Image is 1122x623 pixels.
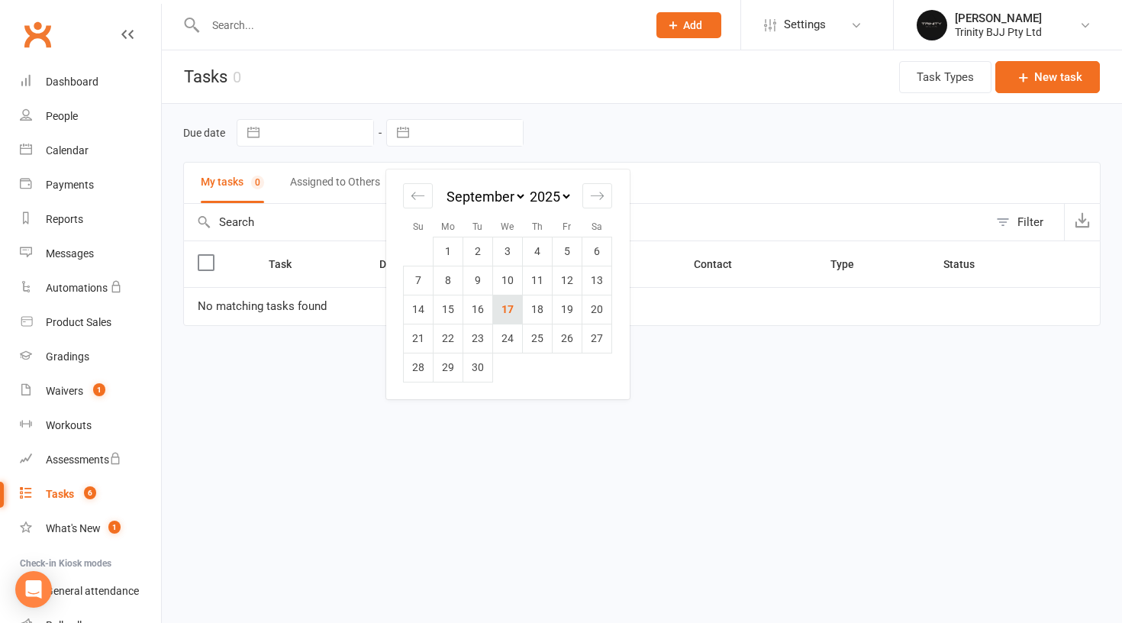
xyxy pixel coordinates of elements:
td: Sunday, September 28, 2025 [404,353,434,382]
a: Messages [20,237,161,271]
td: Tuesday, September 23, 2025 [463,324,493,353]
td: Monday, September 15, 2025 [434,295,463,324]
img: thumb_image1712106278.png [917,10,947,40]
button: Task Types [899,61,991,93]
button: Type [830,255,871,273]
button: Filter [988,204,1064,240]
a: Reports [20,202,161,237]
td: Friday, September 19, 2025 [553,295,582,324]
span: 1 [93,383,105,396]
span: Contact [694,258,749,270]
td: Thursday, September 18, 2025 [523,295,553,324]
div: Calendar [46,144,89,157]
td: Tuesday, September 30, 2025 [463,353,493,382]
td: Saturday, September 6, 2025 [582,237,612,266]
td: Friday, September 12, 2025 [553,266,582,295]
button: Contact [694,255,749,273]
div: Trinity BJJ Pty Ltd [955,25,1042,39]
a: Tasks 6 [20,477,161,512]
span: Add [683,19,702,31]
span: Due Date [379,258,440,270]
div: Filter [1017,213,1043,231]
div: Calendar [386,169,629,399]
td: Wednesday, September 17, 2025 [493,295,523,324]
button: Completed340 [432,163,514,203]
button: Due Date [379,255,440,273]
td: Monday, September 22, 2025 [434,324,463,353]
td: Tuesday, September 9, 2025 [463,266,493,295]
label: Due date [183,127,225,139]
td: Tuesday, September 2, 2025 [463,237,493,266]
small: Tu [472,221,482,232]
a: What's New1 [20,512,161,546]
div: Reports [46,213,83,225]
td: Saturday, September 13, 2025 [582,266,612,295]
small: Fr [563,221,571,232]
td: Monday, September 8, 2025 [434,266,463,295]
div: Assessments [46,454,121,466]
td: Thursday, September 25, 2025 [523,324,553,353]
small: Th [532,221,543,232]
input: Search... [201,15,637,36]
td: Monday, September 1, 2025 [434,237,463,266]
a: Workouts [20,408,161,443]
td: Wednesday, September 3, 2025 [493,237,523,266]
div: Product Sales [46,316,111,328]
small: We [501,221,514,232]
div: Open Intercom Messenger [15,571,52,608]
div: [PERSON_NAME] [955,11,1042,25]
div: Waivers [46,385,83,397]
h1: Tasks [162,50,241,103]
a: Calendar [20,134,161,168]
td: Tuesday, September 16, 2025 [463,295,493,324]
a: Clubworx [18,15,56,53]
td: Saturday, September 27, 2025 [582,324,612,353]
button: Add [656,12,721,38]
div: Dashboard [46,76,98,88]
div: Move backward to switch to the previous month. [403,183,433,208]
td: Sunday, September 14, 2025 [404,295,434,324]
td: Thursday, September 11, 2025 [523,266,553,295]
div: Workouts [46,419,92,431]
div: 0 [233,68,241,86]
a: Assessments [20,443,161,477]
a: Gradings [20,340,161,374]
button: New task [995,61,1100,93]
td: Sunday, September 21, 2025 [404,324,434,353]
button: My tasks0 [201,163,264,203]
div: Payments [46,179,94,191]
div: Automations [46,282,108,294]
a: Product Sales [20,305,161,340]
span: Task [269,258,308,270]
input: Search [184,204,988,240]
a: People [20,99,161,134]
button: Task [269,255,308,273]
a: Payments [20,168,161,202]
span: Status [943,258,991,270]
td: Monday, September 29, 2025 [434,353,463,382]
div: What's New [46,522,101,534]
span: Type [830,258,871,270]
button: All396 [540,163,583,203]
span: 6 [84,486,96,499]
td: Wednesday, September 10, 2025 [493,266,523,295]
td: Wednesday, September 24, 2025 [493,324,523,353]
small: Mo [441,221,455,232]
td: Friday, September 5, 2025 [553,237,582,266]
a: Waivers 1 [20,374,161,408]
span: 1 [108,521,121,534]
div: People [46,110,78,122]
div: Gradings [46,350,89,363]
button: Status [943,255,991,273]
a: Dashboard [20,65,161,99]
td: No matching tasks found [184,287,1100,325]
small: Sa [592,221,602,232]
a: General attendance kiosk mode [20,574,161,608]
td: Thursday, September 4, 2025 [523,237,553,266]
td: Friday, September 26, 2025 [553,324,582,353]
td: Sunday, September 7, 2025 [404,266,434,295]
div: Tasks [46,488,74,500]
div: General attendance [46,585,139,597]
div: 0 [251,176,264,189]
div: Move forward to switch to the next month. [582,183,612,208]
